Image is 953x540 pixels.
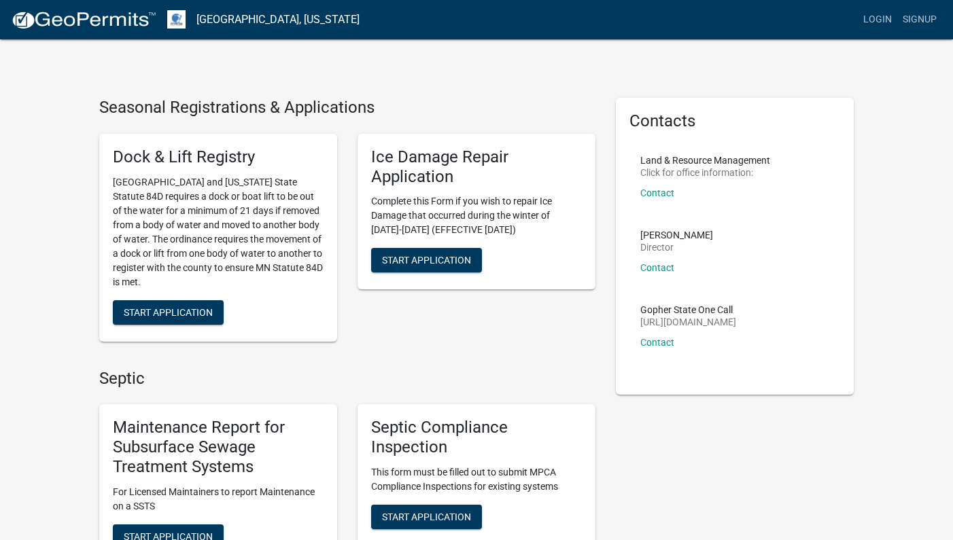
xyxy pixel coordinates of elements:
span: Start Application [382,511,471,522]
p: Complete this Form if you wish to repair Ice Damage that occurred during the winter of [DATE]-[DA... [371,194,582,237]
p: [PERSON_NAME] [640,230,713,240]
h5: Contacts [629,111,840,131]
button: Start Application [113,300,224,325]
h5: Dock & Lift Registry [113,147,324,167]
a: Contact [640,337,674,348]
span: Start Application [382,255,471,266]
img: Otter Tail County, Minnesota [167,10,186,29]
h5: Ice Damage Repair Application [371,147,582,187]
p: Land & Resource Management [640,156,770,165]
span: Start Application [124,306,213,317]
button: Start Application [371,248,482,272]
p: Gopher State One Call [640,305,736,314]
a: Signup [897,7,942,33]
h4: Seasonal Registrations & Applications [99,98,595,118]
a: Login [858,7,897,33]
a: Contact [640,187,674,198]
h5: Septic Compliance Inspection [371,418,582,457]
a: [GEOGRAPHIC_DATA], [US_STATE] [196,8,360,31]
p: Director [640,242,713,252]
a: Contact [640,262,674,273]
h4: Septic [99,369,595,389]
p: This form must be filled out to submit MPCA Compliance Inspections for existing systems [371,465,582,494]
button: Start Application [371,505,482,529]
p: Click for office information: [640,168,770,177]
p: [GEOGRAPHIC_DATA] and [US_STATE] State Statute 84D requires a dock or boat lift to be out of the ... [113,175,324,289]
h5: Maintenance Report for Subsurface Sewage Treatment Systems [113,418,324,476]
p: [URL][DOMAIN_NAME] [640,317,736,327]
p: For Licensed Maintainers to report Maintenance on a SSTS [113,485,324,514]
